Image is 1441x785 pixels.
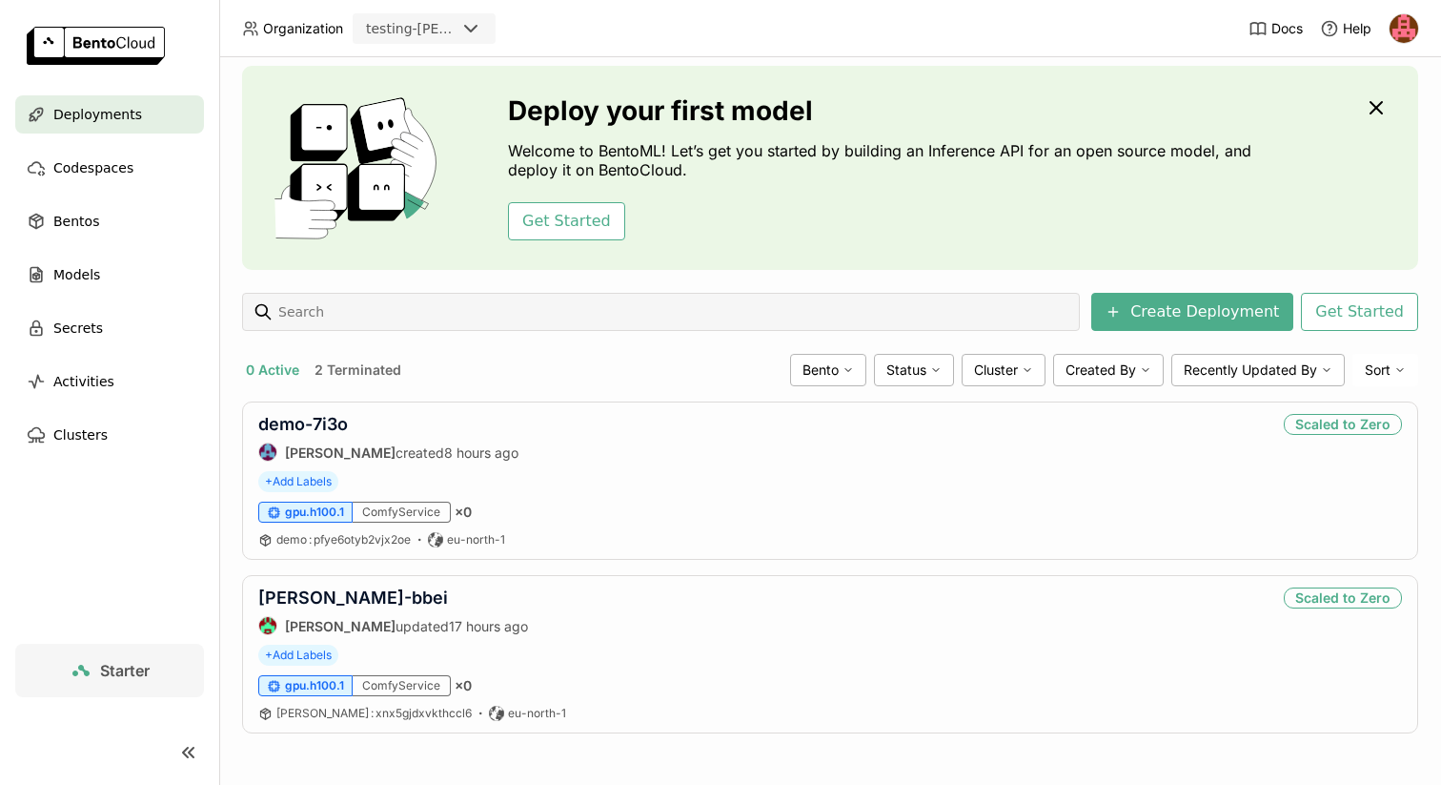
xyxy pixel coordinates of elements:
[15,202,204,240] a: Bentos
[259,617,276,634] img: Bhavay Bhushan
[257,96,462,239] img: cover onboarding
[258,645,338,666] span: +Add Labels
[15,416,204,454] a: Clusters
[53,103,142,126] span: Deployments
[1301,293,1418,331] button: Get Started
[790,354,866,386] div: Bento
[15,362,204,401] a: Activities
[508,706,566,721] span: eu-north-1
[508,95,1261,126] h3: Deploy your first model
[1343,20,1371,37] span: Help
[258,471,338,492] span: +Add Labels
[15,644,204,697] a: Starter
[15,309,204,347] a: Secrets
[974,362,1018,379] span: Cluster
[258,443,518,462] div: created
[1066,362,1136,379] span: Created By
[455,504,472,521] span: × 0
[1284,414,1402,435] div: Scaled to Zero
[15,95,204,134] a: Deployments
[444,444,518,461] span: 8 hours ago
[15,149,204,187] a: Codespaces
[276,532,411,547] span: demo pfye6otyb2vjx2oe
[1271,20,1303,37] span: Docs
[285,505,344,520] span: gpu.h100.1
[309,532,312,547] span: :
[457,20,459,39] input: Selected testing-fleek.
[874,354,954,386] div: Status
[285,444,396,461] strong: [PERSON_NAME]
[962,354,1045,386] div: Cluster
[366,19,456,38] div: testing-[PERSON_NAME]
[371,706,374,720] span: :
[259,444,276,461] img: Jiang
[311,358,405,382] button: 2 Terminated
[53,423,108,446] span: Clusters
[276,706,472,720] span: [PERSON_NAME] xnx5gjdxvkthccl6
[285,618,396,634] strong: [PERSON_NAME]
[258,588,448,608] a: [PERSON_NAME]-bbei
[508,202,625,240] button: Get Started
[447,532,505,547] span: eu-north-1
[53,317,103,340] span: Secrets
[276,706,472,721] a: [PERSON_NAME]:xnx5gjdxvkthccl6
[53,210,99,233] span: Bentos
[886,362,926,379] span: Status
[53,370,114,393] span: Activities
[258,414,348,434] a: demo-7i3o
[1320,19,1371,38] div: Help
[276,532,411,547] a: demo:pfye6otyb2vjx2oe
[53,156,133,179] span: Codespaces
[1091,293,1293,331] button: Create Deployment
[1390,14,1418,43] img: Muhammad Arslan
[15,256,204,294] a: Models
[1284,588,1402,609] div: Scaled to Zero
[1184,362,1317,379] span: Recently Updated By
[1352,354,1418,386] div: Sort
[455,677,472,694] span: × 0
[276,297,1072,327] input: Search
[1365,362,1390,379] span: Sort
[802,362,839,379] span: Bento
[353,675,451,696] div: ComfyService
[53,263,100,286] span: Models
[285,678,344,693] span: gpu.h100.1
[449,618,528,634] span: 17 hours ago
[1248,19,1303,38] a: Docs
[508,141,1261,179] p: Welcome to BentoML! Let’s get you started by building an Inference API for an open source model, ...
[242,358,303,382] button: 0 Active
[263,20,343,37] span: Organization
[1053,354,1164,386] div: Created By
[100,661,150,680] span: Starter
[27,27,165,65] img: logo
[1171,354,1345,386] div: Recently Updated By
[258,616,528,635] div: updated
[353,502,451,523] div: ComfyService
